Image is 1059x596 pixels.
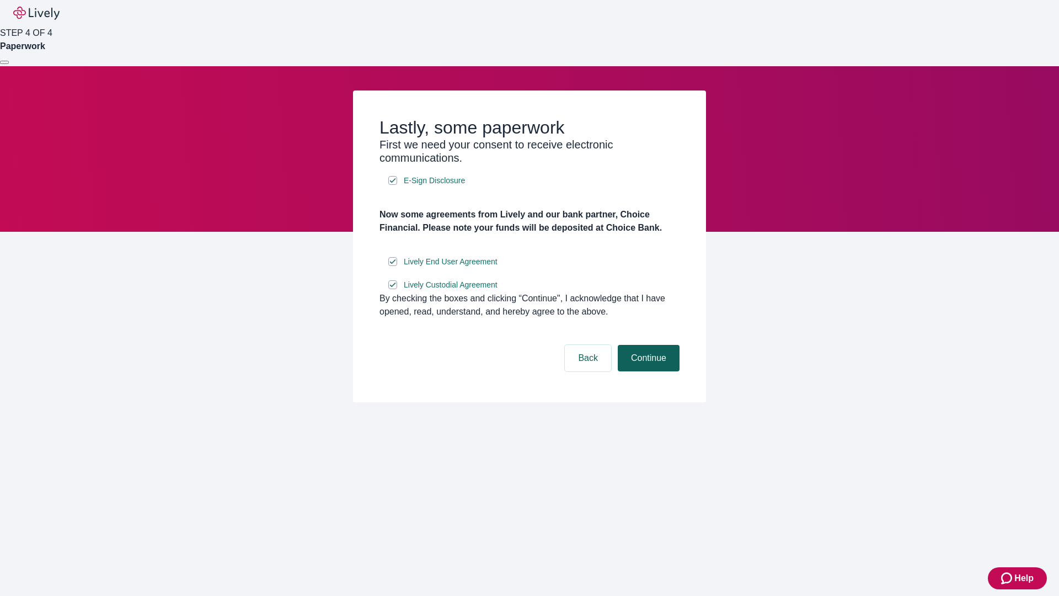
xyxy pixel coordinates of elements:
a: e-sign disclosure document [402,278,500,292]
img: Lively [13,7,60,20]
svg: Zendesk support icon [1001,572,1014,585]
button: Continue [618,345,680,371]
span: Help [1014,572,1034,585]
div: By checking the boxes and clicking “Continue", I acknowledge that I have opened, read, understand... [379,292,680,318]
span: Lively Custodial Agreement [404,279,498,291]
span: Lively End User Agreement [404,256,498,268]
h3: First we need your consent to receive electronic communications. [379,138,680,164]
span: E-Sign Disclosure [404,175,465,187]
a: e-sign disclosure document [402,255,500,269]
button: Zendesk support iconHelp [988,567,1047,589]
a: e-sign disclosure document [402,174,467,188]
h2: Lastly, some paperwork [379,117,680,138]
button: Back [565,345,611,371]
h4: Now some agreements from Lively and our bank partner, Choice Financial. Please note your funds wi... [379,208,680,235]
